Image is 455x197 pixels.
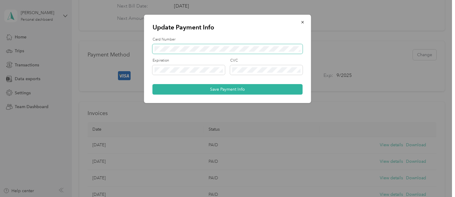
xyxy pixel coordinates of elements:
[153,37,303,42] label: Card Number
[153,84,303,95] button: Save Payment Info
[421,163,455,197] iframe: Everlance-gr Chat Button Frame
[153,58,225,63] label: Expiration
[230,58,303,63] label: CVC
[153,23,303,32] p: Update Payment Info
